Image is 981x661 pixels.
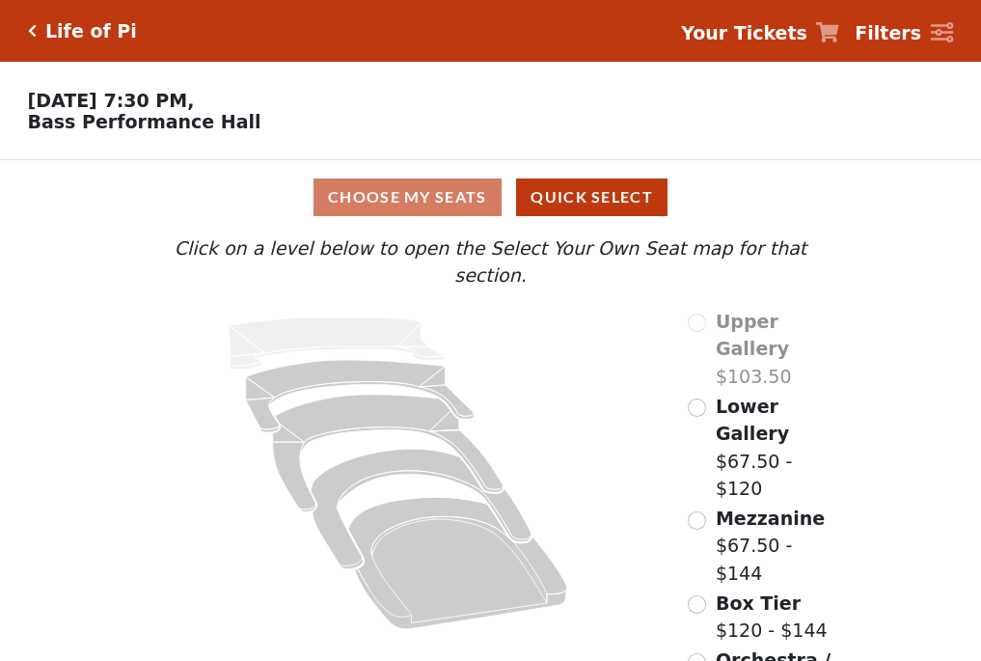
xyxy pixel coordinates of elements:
strong: Filters [855,22,921,43]
path: Upper Gallery - Seats Available: 0 [230,317,446,370]
label: $103.50 [716,308,845,391]
p: Click on a level below to open the Select Your Own Seat map for that section. [136,234,844,289]
path: Orchestra / Parterre Circle - Seats Available: 40 [349,497,568,629]
button: Quick Select [516,179,668,216]
span: Mezzanine [716,508,825,529]
label: $120 - $144 [716,590,828,645]
label: $67.50 - $120 [716,393,845,503]
span: Box Tier [716,592,801,614]
span: Lower Gallery [716,396,789,445]
path: Lower Gallery - Seats Available: 129 [246,360,475,432]
a: Your Tickets [681,19,839,47]
span: Upper Gallery [716,311,789,360]
a: Filters [855,19,953,47]
h5: Life of Pi [45,20,137,42]
a: Click here to go back to filters [28,24,37,38]
label: $67.50 - $144 [716,505,845,588]
strong: Your Tickets [681,22,807,43]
